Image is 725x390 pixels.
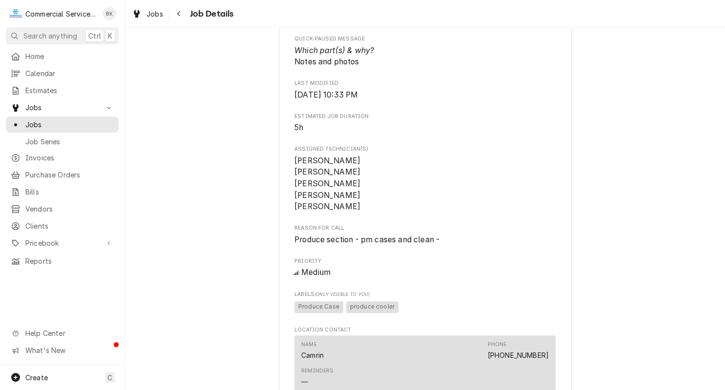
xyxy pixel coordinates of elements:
[6,253,119,269] a: Reports
[294,113,556,134] div: Estimated Job Duration
[103,7,116,20] div: Brian Key's Avatar
[6,150,119,166] a: Invoices
[6,82,119,98] a: Estimates
[25,170,114,180] span: Purchase Orders
[25,204,114,214] span: Vendors
[488,341,507,349] div: Phone
[294,145,556,153] span: Assigned Technician(s)
[25,119,114,130] span: Jobs
[6,134,119,150] a: Job Series
[6,117,119,133] a: Jobs
[88,31,101,41] span: Ctrl
[25,153,114,163] span: Invoices
[6,167,119,183] a: Purchase Orders
[6,201,119,217] a: Vendors
[25,256,114,266] span: Reports
[6,325,119,341] a: Go to Help Center
[6,27,119,44] button: Search anythingCtrlK
[25,345,113,355] span: What's New
[294,291,556,298] span: Labels
[9,7,22,20] div: Commercial Service Co.'s Avatar
[107,372,112,383] span: C
[294,257,556,278] div: Priority
[187,7,234,20] span: Job Details
[294,224,556,245] div: Reason For Call
[488,351,549,359] a: [PHONE_NUMBER]
[294,145,556,213] div: Assigned Technician(s)
[25,102,99,113] span: Jobs
[294,267,556,278] span: Priority
[25,221,114,231] span: Clients
[25,238,99,248] span: Pricebook
[6,235,119,251] a: Go to Pricebook
[294,35,556,68] div: Quick-Paused Message
[314,292,370,297] span: (Only Visible to You)
[6,342,119,358] a: Go to What's New
[6,65,119,81] a: Calendar
[294,113,556,120] span: Estimated Job Duration
[294,79,556,87] span: Last Modified
[294,235,439,244] span: Produce section - pm cases and clean -
[294,191,360,200] span: [PERSON_NAME]
[301,341,317,349] div: Name
[301,341,324,360] div: Name
[301,377,308,387] div: —
[294,89,556,101] span: Last Modified
[294,46,374,55] i: Which part(s) & why?
[294,257,556,265] span: Priority
[25,51,114,61] span: Home
[294,123,303,132] span: 5h
[25,85,114,96] span: Estimates
[294,45,556,68] span: Quick-Paused Message
[294,90,358,99] span: [DATE] 10:33 PM
[294,326,556,334] span: Location Contact
[294,156,360,165] span: [PERSON_NAME]
[294,179,360,188] span: [PERSON_NAME]
[9,7,22,20] div: C
[294,122,556,134] span: Estimated Job Duration
[301,350,324,360] div: Camrin
[25,9,97,19] div: Commercial Service Co.
[294,79,556,100] div: Last Modified
[128,6,167,22] a: Jobs
[6,218,119,234] a: Clients
[108,31,112,41] span: K
[25,68,114,78] span: Calendar
[294,35,556,43] span: Quick-Paused Message
[6,48,119,64] a: Home
[25,187,114,197] span: Bills
[25,373,48,382] span: Create
[23,31,77,41] span: Search anything
[171,6,187,21] button: Navigate back
[294,46,374,67] span: Notes and photos
[146,9,163,19] span: Jobs
[294,300,556,314] span: [object Object]
[25,328,113,338] span: Help Center
[103,7,116,20] div: BK
[25,136,114,147] span: Job Series
[294,267,556,278] div: Medium
[294,167,360,176] span: [PERSON_NAME]
[294,202,360,211] span: [PERSON_NAME]
[6,99,119,116] a: Go to Jobs
[294,301,343,313] span: Produce Case
[346,301,398,313] span: produce cooler
[294,291,556,314] div: [object Object]
[294,234,556,246] span: Reason For Call
[294,155,556,213] span: Assigned Technician(s)
[488,341,549,360] div: Phone
[294,224,556,232] span: Reason For Call
[301,367,333,375] div: Reminders
[6,184,119,200] a: Bills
